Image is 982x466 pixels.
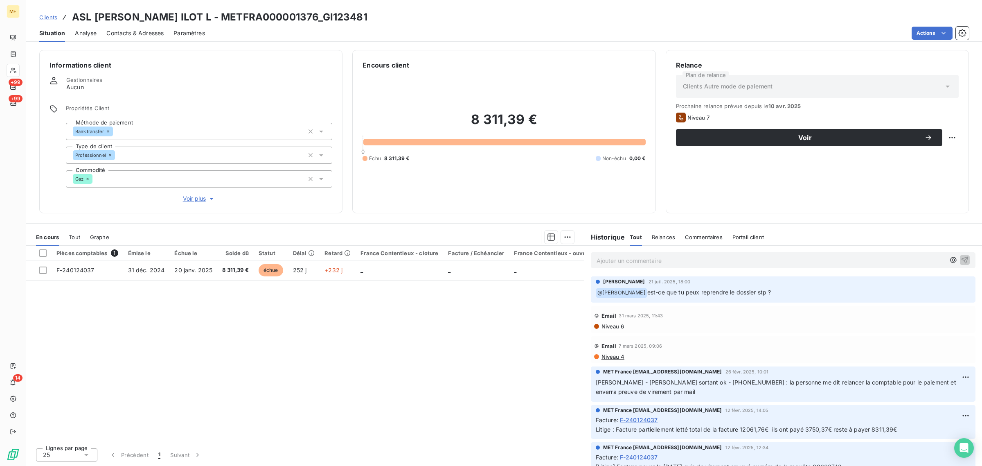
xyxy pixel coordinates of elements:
span: F-240124037 [620,416,658,424]
span: Gaz [75,176,83,181]
span: Tout [69,234,80,240]
img: Logo LeanPay [7,448,20,461]
span: 8 311,39 € [222,266,249,274]
span: MET France [EMAIL_ADDRESS][DOMAIN_NAME] [603,444,722,451]
span: 1 [111,249,118,257]
span: Clients Autre mode de paiement [683,82,773,90]
span: 0 [361,148,365,155]
h6: Historique [584,232,625,242]
span: BankTransfer [75,129,104,134]
span: Contacts & Adresses [106,29,164,37]
span: [PERSON_NAME] - [PERSON_NAME] sortant ok - [PHONE_NUMBER] : la personne me dit relancer la compta... [596,379,958,395]
span: +99 [9,95,23,102]
span: [PERSON_NAME] [603,278,645,285]
span: Paramètres [173,29,205,37]
span: 7 mars 2025, 09:06 [619,344,662,348]
span: échue [259,264,283,276]
h6: Encours client [363,60,409,70]
h3: ASL [PERSON_NAME] ILOT L - METFRA000001376_GI123481 [72,10,367,25]
span: Professionnel [75,153,106,158]
div: Retard [324,250,351,256]
span: Tout [630,234,642,240]
span: Situation [39,29,65,37]
span: En cours [36,234,59,240]
button: Précédent [104,446,153,464]
span: Propriétés Client [66,105,332,116]
span: est-ce que tu peux reprendre le dossier stp ? [647,289,771,296]
span: MET France [EMAIL_ADDRESS][DOMAIN_NAME] [603,368,722,376]
div: Solde dû [222,250,249,256]
div: Facture / Echéancier [448,250,504,256]
span: Échu [369,155,381,162]
span: Litige : Facture partiellement letté total de la facture 12061,76€ ils ont payé 3750,37€ reste à ... [596,426,897,433]
span: Commentaires [685,234,723,240]
span: Facture : [596,416,618,424]
button: Voir plus [66,194,332,203]
span: 1 [158,451,160,459]
input: Ajouter une valeur [92,175,99,183]
span: 8 311,39 € [384,155,410,162]
button: Actions [912,27,953,40]
span: 25 [43,451,50,459]
span: F-240124037 [620,453,658,461]
span: 20 janv. 2025 [174,267,212,274]
span: Voir [686,134,924,141]
button: Suivant [165,446,207,464]
span: Email [601,343,617,349]
span: Email [601,312,617,319]
a: Clients [39,13,57,21]
span: Facture : [596,453,618,461]
span: _ [514,267,516,274]
button: 1 [153,446,165,464]
span: 26 févr. 2025, 10:01 [725,369,769,374]
span: Niveau 4 [601,353,624,360]
span: 10 avr. 2025 [768,103,801,109]
span: 0,00 € [629,155,646,162]
div: Délai [293,250,315,256]
span: +232 j [324,267,342,274]
span: Aucun [66,83,84,91]
span: Non-échu [602,155,626,162]
span: Portail client [732,234,764,240]
span: 21 juil. 2025, 18:00 [649,279,691,284]
span: _ [448,267,450,274]
div: France Contentieux - ouverture [514,250,599,256]
span: @ [PERSON_NAME] [596,288,647,298]
span: F-240124037 [56,267,95,274]
span: 31 mars 2025, 11:43 [619,313,663,318]
span: Niveau 6 [601,323,624,330]
div: Émise le [128,250,165,256]
span: Prochaine relance prévue depuis le [676,103,959,109]
div: ME [7,5,20,18]
span: Voir plus [183,195,216,203]
span: Graphe [90,234,109,240]
div: Échue le [174,250,212,256]
span: Relances [652,234,675,240]
span: 252 j [293,267,307,274]
span: Analyse [75,29,97,37]
input: Ajouter une valeur [113,128,119,135]
span: 14 [13,374,23,382]
div: Pièces comptables [56,249,118,257]
span: 12 févr. 2025, 14:05 [725,408,769,413]
h6: Informations client [50,60,332,70]
span: 12 févr. 2025, 12:34 [725,445,769,450]
h2: 8 311,39 € [363,111,645,136]
span: Clients [39,14,57,20]
span: Niveau 7 [687,114,709,121]
div: Open Intercom Messenger [954,438,974,458]
span: _ [360,267,363,274]
span: 31 déc. 2024 [128,267,165,274]
h6: Relance [676,60,959,70]
input: Ajouter une valeur [115,152,122,159]
span: Gestionnaires [66,77,102,83]
button: Voir [676,129,942,146]
div: France Contentieux - cloture [360,250,438,256]
span: +99 [9,79,23,86]
span: MET France [EMAIL_ADDRESS][DOMAIN_NAME] [603,407,722,414]
div: Statut [259,250,283,256]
